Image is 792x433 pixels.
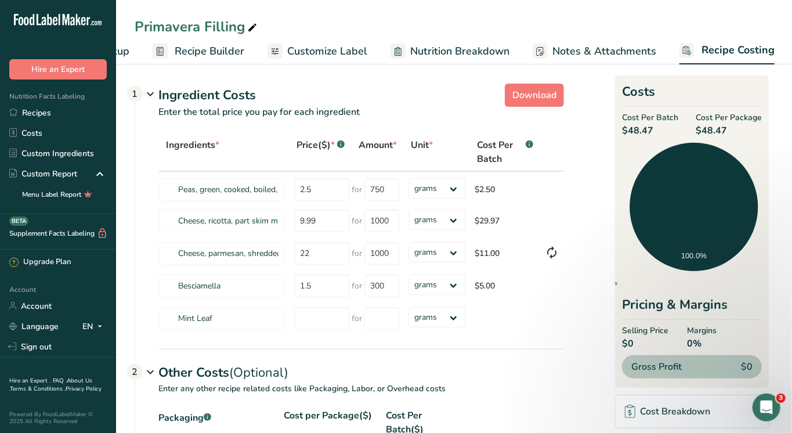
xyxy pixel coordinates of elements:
[135,16,259,37] div: Primavera Filling
[9,217,28,226] div: BETA
[622,295,762,320] div: Pricing & Margins
[552,44,656,59] span: Notes & Attachments
[622,124,678,138] span: $48.47
[470,172,540,204] td: $2.50
[512,88,556,102] span: Download
[175,44,244,59] span: Recipe Builder
[9,257,71,268] div: Upgrade Plan
[296,138,345,152] div: Price($)
[470,237,540,269] td: $11.00
[776,394,786,403] span: 3
[127,86,143,102] div: 1
[229,364,288,381] span: (Optional)
[9,168,77,180] div: Custom Report
[470,204,540,237] td: $29.97
[696,124,762,138] span: $48.47
[352,183,362,196] span: for
[153,38,244,64] a: Recipe Builder
[158,349,564,383] div: Other Costs
[9,411,107,425] div: Powered By FoodLabelMaker © 2025 All Rights Reserved
[615,395,769,428] a: Cost Breakdown
[166,138,219,152] span: Ingredients
[533,38,656,64] a: Notes & Attachments
[631,360,682,374] span: Gross Profit
[9,377,92,393] a: About Us .
[352,312,362,324] span: for
[390,38,509,64] a: Nutrition Breakdown
[622,324,668,337] span: Selling Price
[66,385,102,393] a: Privacy Policy
[753,394,780,421] iframe: Intercom live chat
[82,319,107,333] div: EN
[9,377,50,385] a: Hire an Expert .
[696,111,762,124] span: Cost Per Package
[687,324,717,337] span: Margins
[622,82,762,107] h2: Costs
[352,280,362,292] span: for
[127,364,143,380] div: 2
[741,360,753,374] span: $0
[687,337,717,351] span: 0%
[583,280,618,286] span: Ingredients
[411,138,433,152] span: Unit
[9,316,59,337] a: Language
[359,138,397,152] span: Amount
[470,269,540,302] td: $5.00
[625,405,710,418] div: Cost Breakdown
[135,105,564,133] p: Enter the total price you pay for each ingredient
[53,377,67,385] a: FAQ .
[505,84,564,107] button: Download
[622,337,668,351] span: $0
[410,44,509,59] span: Nutrition Breakdown
[10,385,66,393] a: Terms & Conditions .
[287,44,367,59] span: Customize Label
[352,215,362,227] span: for
[679,37,775,65] a: Recipe Costing
[701,42,775,58] span: Recipe Costing
[477,138,523,166] span: Cost Per Batch
[158,86,564,105] div: Ingredient Costs
[135,383,564,409] p: Enter any other recipe related costs like Packaging, Labor, or Overhead costs
[267,38,367,64] a: Customize Label
[9,59,107,80] button: Hire an Expert
[352,247,362,259] span: for
[622,111,678,124] span: Cost Per Batch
